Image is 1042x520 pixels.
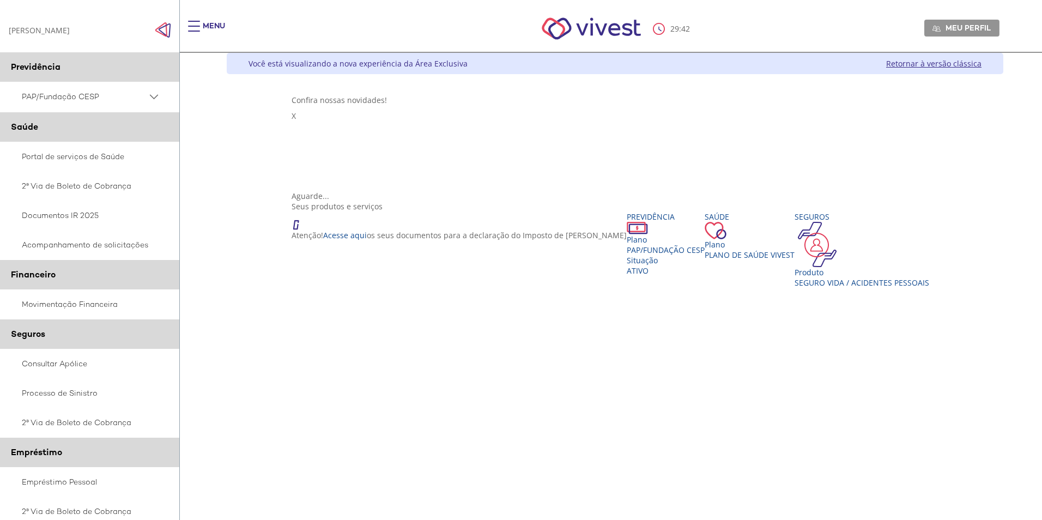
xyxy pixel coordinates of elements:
[11,121,38,132] span: Saúde
[22,90,147,104] span: PAP/Fundação CESP
[155,22,171,38] span: Click to close side navigation.
[705,239,795,250] div: Plano
[795,267,929,277] div: Produto
[11,61,60,72] span: Previdência
[11,446,62,458] span: Empréstimo
[292,230,627,240] p: Atenção! os seus documentos para a declaração do Imposto de [PERSON_NAME]
[653,23,692,35] div: :
[292,111,296,121] span: X
[323,230,367,240] a: Acesse aqui
[627,245,705,255] span: PAP/Fundação CESP
[681,23,690,34] span: 42
[627,255,705,265] div: Situação
[627,211,705,276] a: Previdência PlanoPAP/Fundação CESP SituaçãoAtivo
[627,222,648,234] img: ico_dinheiro.png
[705,250,795,260] span: Plano de Saúde VIVEST
[886,58,982,69] a: Retornar à versão clássica
[627,211,705,222] div: Previdência
[795,277,929,288] div: Seguro Vida / Acidentes Pessoais
[795,211,929,288] a: Seguros Produto Seguro Vida / Acidentes Pessoais
[292,211,310,230] img: ico_atencao.png
[924,20,999,36] a: Meu perfil
[292,191,939,201] div: Aguarde...
[155,22,171,38] img: Fechar menu
[627,234,705,245] div: Plano
[249,58,468,69] div: Você está visualizando a nova experiência da Área Exclusiva
[932,25,941,33] img: Meu perfil
[705,211,795,260] a: Saúde PlanoPlano de Saúde VIVEST
[946,23,991,33] span: Meu perfil
[11,328,45,340] span: Seguros
[203,21,225,43] div: Menu
[11,269,56,280] span: Financeiro
[670,23,679,34] span: 29
[705,211,795,222] div: Saúde
[627,265,649,276] span: Ativo
[292,95,939,105] div: Confira nossas novidades!
[795,211,929,222] div: Seguros
[530,5,653,52] img: Vivest
[795,222,840,267] img: ico_seguros.png
[9,25,70,35] div: [PERSON_NAME]
[292,201,939,211] div: Seus produtos e serviços
[705,222,726,239] img: ico_coracao.png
